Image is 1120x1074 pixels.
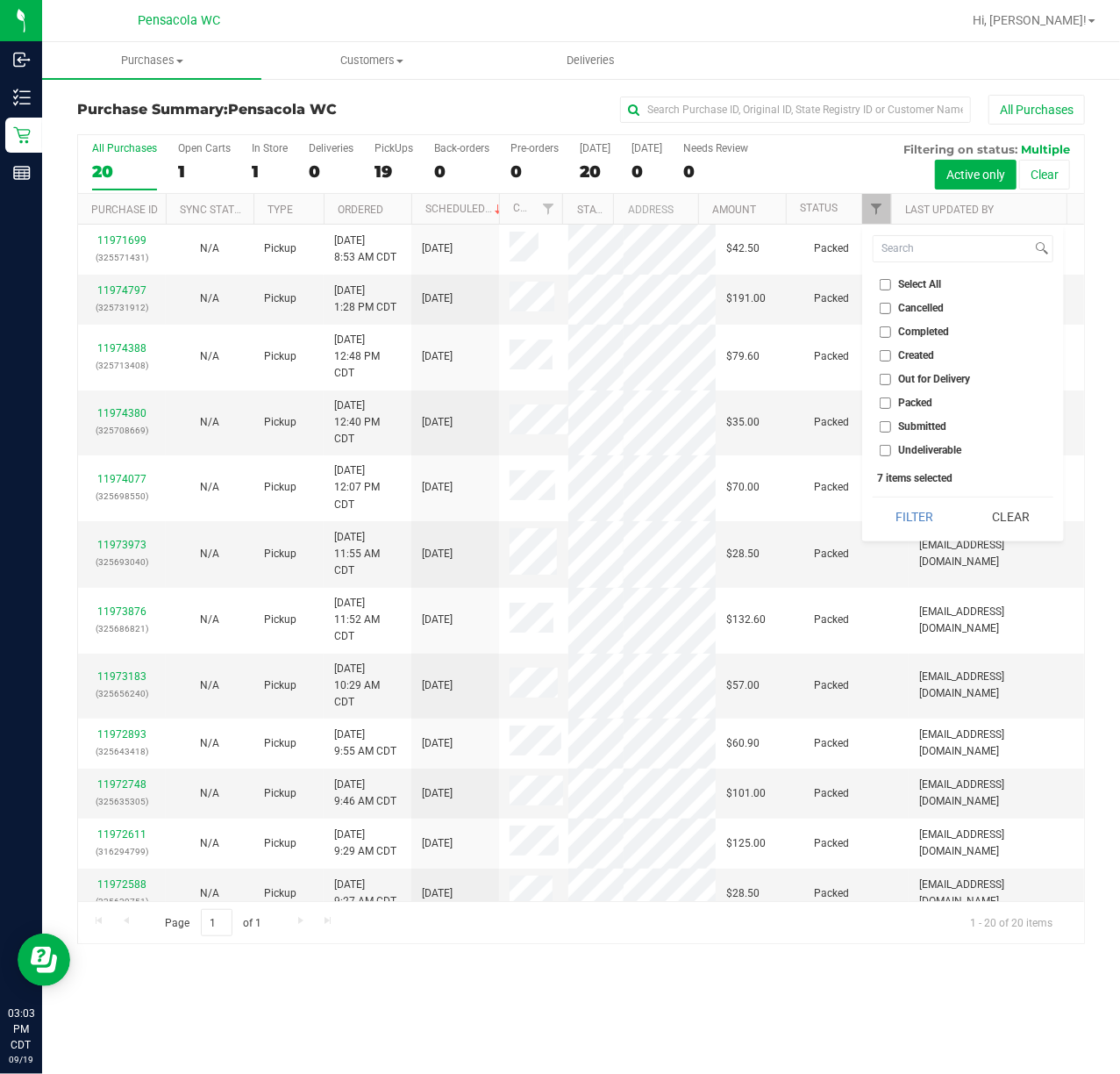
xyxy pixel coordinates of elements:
span: Pickup [264,677,296,694]
span: Out for Delivery [899,374,971,384]
div: 0 [434,161,489,182]
span: Multiple [1021,142,1070,156]
p: (325698550) [89,488,155,505]
input: Completed [880,326,891,338]
a: Filter [533,194,562,224]
div: All Purchases [92,142,157,154]
span: [DATE] 1:28 PM CDT [334,283,396,316]
div: 0 [683,161,748,182]
span: [DATE] [422,735,453,752]
p: (325643418) [89,743,155,760]
a: State Registry ID [577,204,669,216]
p: 09/19 [8,1053,34,1066]
a: 11972588 [97,878,146,891]
span: Packed [814,612,849,628]
a: 11974388 [97,342,146,354]
span: Customers [262,53,480,68]
span: Packed [814,290,849,307]
inline-svg: Inventory [13,89,31,106]
div: 20 [580,161,610,182]
span: Pickup [264,735,296,752]
span: [DATE] [422,677,453,694]
p: (325708669) [89,422,155,439]
span: [DATE] [422,348,453,365]
span: [DATE] 9:46 AM CDT [334,777,396,810]
span: Undeliverable [899,445,962,455]
inline-svg: Inbound [13,51,31,68]
span: [EMAIL_ADDRESS][DOMAIN_NAME] [919,727,1074,760]
h3: Purchase Summary: [77,102,413,118]
span: Pickup [264,479,296,496]
a: 11972748 [97,778,146,791]
span: Not Applicable [200,481,219,493]
span: Packed [814,785,849,802]
span: [DATE] [422,414,453,431]
button: N/A [200,735,219,752]
div: [DATE] [631,142,662,154]
span: [DATE] 9:29 AM CDT [334,827,396,860]
span: $101.00 [726,785,766,802]
button: Filter [873,498,957,536]
span: [DATE] 12:48 PM CDT [334,332,401,383]
div: 1 [178,161,231,182]
span: Pickup [264,240,296,257]
span: Pensacola WC [138,13,220,28]
p: (325693040) [89,554,155,570]
span: $42.50 [726,240,760,257]
a: 11974077 [97,473,146,485]
span: Pickup [264,290,296,307]
span: Pickup [264,546,296,562]
div: PickUps [375,142,413,154]
a: Purchase ID [91,204,158,216]
input: Select All [880,279,891,290]
span: Created [899,350,935,361]
span: Pickup [264,348,296,365]
div: 19 [375,161,413,182]
span: [DATE] 9:27 AM CDT [334,877,396,910]
inline-svg: Reports [13,164,31,182]
span: $57.00 [726,677,760,694]
span: Not Applicable [200,737,219,749]
div: 0 [309,161,353,182]
span: [DATE] 12:40 PM CDT [334,397,401,448]
span: $70.00 [726,479,760,496]
a: Sync Status [180,204,247,216]
button: N/A [200,546,219,562]
button: N/A [200,612,219,628]
span: Pickup [264,414,296,431]
a: 11972611 [97,828,146,841]
span: [EMAIL_ADDRESS][DOMAIN_NAME] [919,877,1074,910]
input: Undeliverable [880,445,891,456]
div: Open Carts [178,142,231,154]
span: [DATE] [422,479,453,496]
button: N/A [200,785,219,802]
span: Pickup [264,785,296,802]
div: Pre-orders [510,142,559,154]
span: [DATE] [422,612,453,628]
span: [DATE] 12:07 PM CDT [334,462,401,513]
a: Scheduled [425,203,505,215]
span: $28.50 [726,885,760,902]
span: Pickup [264,885,296,902]
span: $125.00 [726,835,766,852]
span: Select All [899,279,942,290]
span: [DATE] [422,240,453,257]
span: [DATE] 9:55 AM CDT [334,727,396,760]
button: Active only [935,160,1017,190]
a: Amount [712,204,756,216]
a: Ordered [338,204,383,216]
p: (325686821) [89,620,155,637]
span: Packed [814,677,849,694]
span: $60.90 [726,735,760,752]
span: $35.00 [726,414,760,431]
span: Pickup [264,835,296,852]
span: [DATE] 8:53 AM CDT [334,233,396,266]
button: N/A [200,290,219,307]
a: Filter [862,194,891,224]
a: Customers [261,42,481,79]
input: Submitted [880,421,891,433]
input: Cancelled [880,303,891,314]
span: Not Applicable [200,242,219,254]
span: Pensacola WC [228,101,337,118]
inline-svg: Retail [13,126,31,144]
